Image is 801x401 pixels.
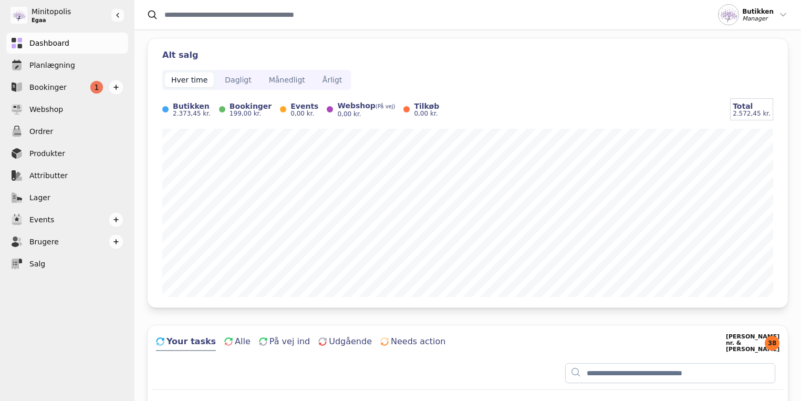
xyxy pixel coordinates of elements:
div: Dagligt [225,75,251,85]
div: 0,00 kr. [290,109,318,118]
div: Tilkøb [414,101,439,111]
div: 0,00 kr. [414,109,439,118]
span: (På vej) [376,104,396,109]
div: Månedligt [269,75,305,85]
button: Dagligt [216,70,260,90]
span: Produkter [29,148,65,159]
a: Webshop [6,99,128,120]
button: Needs action [380,335,445,351]
button: Alle [224,335,251,351]
span: Alle [235,335,251,348]
a: Lager [6,187,128,208]
div: Manager [742,16,774,22]
a: Dashboard [6,33,128,54]
button: Udgående [318,335,372,351]
div: Hver time [171,75,207,85]
span: Webshop [29,104,63,115]
a: Bookinger1 [6,77,128,98]
div: 38 [765,336,779,351]
button: ButikkenManager [718,4,788,25]
a: Salg [6,253,128,274]
span: Your tasks [167,335,216,348]
div: Events [290,101,318,111]
span: 1 [90,81,103,94]
a: Brugere [6,231,128,252]
button: Your tasks [156,335,216,351]
div: Butikken [173,101,211,111]
a: Attributter [6,165,128,186]
div: 199,00 kr. [230,109,272,118]
a: Events [6,209,128,230]
span: Salg [29,259,45,270]
div: 2.572,45 kr. [733,109,771,118]
span: På vej ind [269,335,310,348]
span: Attributter [29,170,68,181]
span: Dashboard [29,38,69,49]
button: Årligt [314,70,351,90]
span: Udgående [329,335,372,348]
span: Ordrer [29,126,53,137]
div: Butikken [742,7,774,16]
div: Webshop [337,100,395,112]
a: Planlægning [6,55,128,76]
a: Ordrer [6,121,128,142]
span: [PERSON_NAME] nr. & [PERSON_NAME] [726,334,763,353]
div: Total [733,101,771,111]
button: På vej ind [259,335,310,351]
span: Planlægning [29,60,75,71]
div: Bookinger [230,101,272,111]
span: Needs action [391,335,445,348]
span: Bookinger [29,82,67,93]
span: Brugere [29,237,59,248]
span: Lager [29,192,50,203]
div: Alt salg [162,49,773,61]
button: Gør sidebaren større eller mindre [111,9,124,22]
span: Events [29,214,54,225]
button: Månedligt [261,70,314,90]
a: Produkter [6,143,128,164]
div: Årligt [323,75,342,85]
div: 0,00 kr. [337,110,395,118]
div: 2.373,45 kr. [173,109,211,118]
button: Hver time [162,70,216,90]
